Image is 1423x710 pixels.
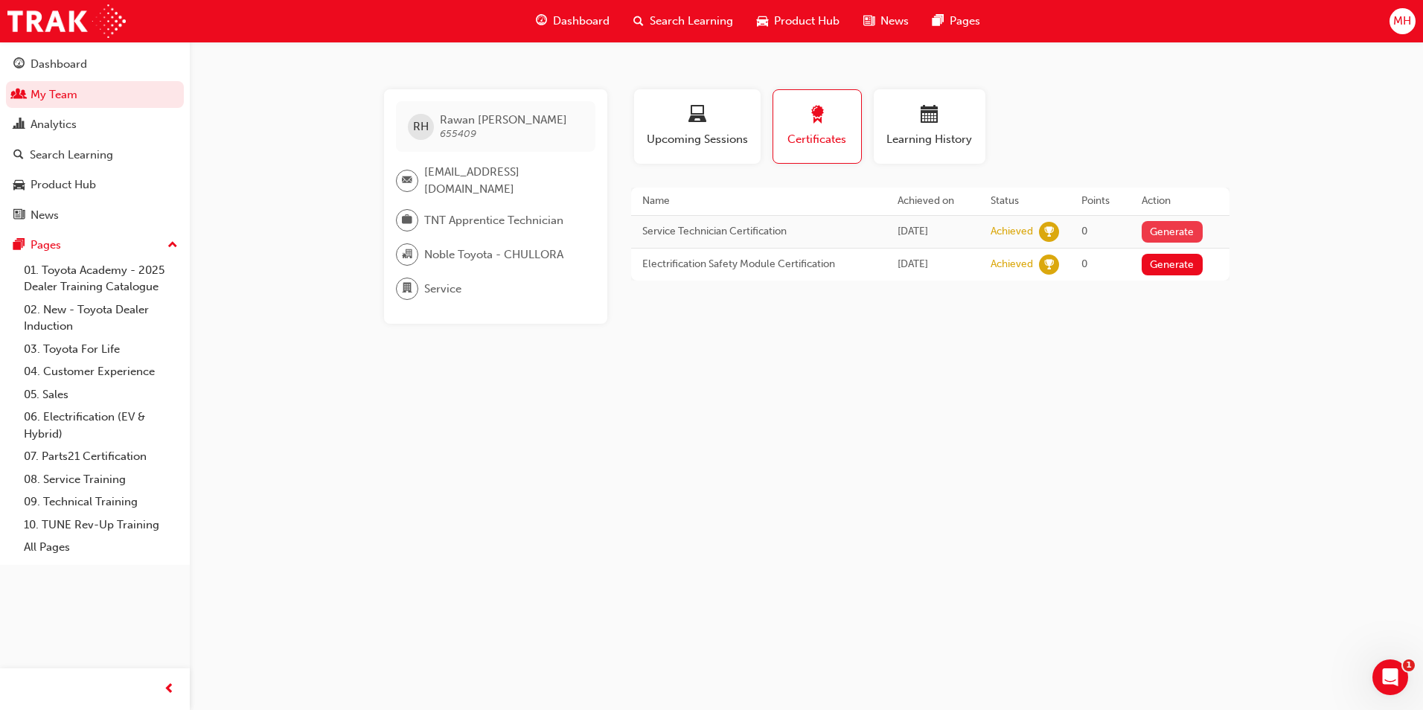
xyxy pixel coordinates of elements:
span: 655409 [440,127,476,140]
a: My Team [6,81,184,109]
span: Noble Toyota - CHULLORA [424,246,563,263]
a: Analytics [6,111,184,138]
a: news-iconNews [851,6,921,36]
span: Learning History [885,131,974,148]
td: Electrification Safety Module Certification [631,248,886,281]
a: car-iconProduct Hub [745,6,851,36]
a: 01. Toyota Academy - 2025 Dealer Training Catalogue [18,259,184,298]
th: Status [979,188,1070,215]
a: News [6,202,184,229]
span: department-icon [402,279,412,298]
span: Certificates [784,131,850,148]
th: Achieved on [886,188,980,215]
span: learningRecordVerb_ACHIEVE-icon [1039,222,1059,242]
th: Action [1131,188,1229,215]
span: search-icon [633,12,644,31]
span: car-icon [13,179,25,192]
span: [EMAIL_ADDRESS][DOMAIN_NAME] [424,164,583,197]
div: Search Learning [30,147,113,164]
a: search-iconSearch Learning [621,6,745,36]
span: MH [1393,13,1411,30]
div: News [31,207,59,224]
div: Achieved [991,225,1033,239]
a: Search Learning [6,141,184,169]
span: Product Hub [774,13,840,30]
span: news-icon [13,209,25,223]
iframe: Intercom live chat [1372,659,1408,695]
th: Points [1070,188,1131,215]
a: 04. Customer Experience [18,360,184,383]
span: Upcoming Sessions [645,131,749,148]
span: Service [424,281,461,298]
span: laptop-icon [688,106,706,126]
a: 07. Parts21 Certification [18,445,184,468]
div: Dashboard [31,56,87,73]
span: award-icon [808,106,826,126]
span: TNT Apprentice Technician [424,212,563,229]
div: Product Hub [31,176,96,194]
button: Generate [1142,221,1203,243]
span: pages-icon [13,239,25,252]
a: Product Hub [6,171,184,199]
div: Pages [31,237,61,254]
a: 03. Toyota For Life [18,338,184,361]
span: pages-icon [933,12,944,31]
span: briefcase-icon [402,211,412,230]
a: 05. Sales [18,383,184,406]
div: Achieved [991,258,1033,272]
button: Upcoming Sessions [634,89,761,164]
span: Pages [950,13,980,30]
img: Trak [7,4,126,38]
a: Dashboard [6,51,184,78]
span: RH [413,118,429,135]
span: News [880,13,909,30]
span: Rawan [PERSON_NAME] [440,113,567,127]
span: organisation-icon [402,245,412,264]
button: MH [1390,8,1416,34]
button: Pages [6,231,184,259]
a: 08. Service Training [18,468,184,491]
span: chart-icon [13,118,25,132]
span: people-icon [13,89,25,102]
span: calendar-icon [921,106,938,126]
a: 02. New - Toyota Dealer Induction [18,298,184,338]
span: car-icon [757,12,768,31]
a: All Pages [18,536,184,559]
span: Thu Jul 04 2024 15:11:49 GMT+1000 (Australian Eastern Standard Time) [898,258,928,270]
span: 1 [1403,659,1415,671]
a: guage-iconDashboard [524,6,621,36]
a: 06. Electrification (EV & Hybrid) [18,406,184,445]
a: 10. TUNE Rev-Up Training [18,514,184,537]
button: Learning History [874,89,985,164]
button: DashboardMy TeamAnalyticsSearch LearningProduct HubNews [6,48,184,231]
div: Analytics [31,116,77,133]
span: news-icon [863,12,874,31]
button: Generate [1142,254,1203,275]
span: 0 [1081,258,1087,270]
span: prev-icon [164,680,175,699]
span: Search Learning [650,13,733,30]
span: 0 [1081,225,1087,237]
span: search-icon [13,149,24,162]
span: guage-icon [536,12,547,31]
a: 09. Technical Training [18,490,184,514]
span: up-icon [167,236,178,255]
span: email-icon [402,171,412,191]
span: Dashboard [553,13,610,30]
button: Certificates [773,89,862,164]
th: Name [631,188,886,215]
a: pages-iconPages [921,6,992,36]
span: Wed Sep 17 2025 12:00:00 GMT+1000 (Australian Eastern Standard Time) [898,225,928,237]
td: Service Technician Certification [631,215,886,248]
span: learningRecordVerb_ACHIEVE-icon [1039,255,1059,275]
span: guage-icon [13,58,25,71]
